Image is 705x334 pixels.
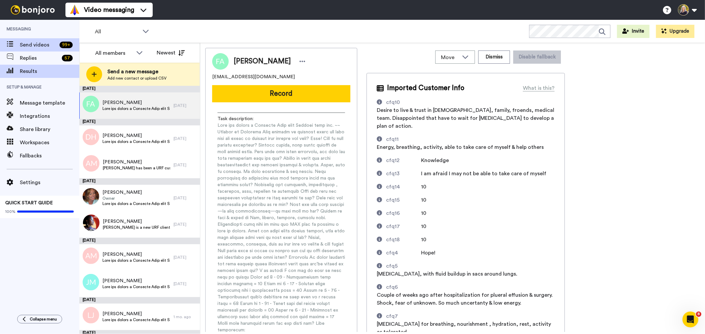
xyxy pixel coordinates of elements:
[174,195,197,201] div: [DATE]
[174,281,197,286] div: [DATE]
[377,292,553,306] span: Couple of weeks ago after hospitalization for plueral effusion & surgery. Shock, fear of unknown....
[107,68,167,76] span: Send a new message
[30,317,57,322] span: Collapse menu
[95,28,139,36] span: All
[20,99,79,107] span: Message template
[656,25,694,38] button: Upgrade
[62,55,73,61] div: 57
[79,297,200,304] div: [DATE]
[386,283,398,291] div: cfq6
[79,178,200,185] div: [DATE]
[152,46,190,59] button: Newest
[102,196,170,201] span: Owner
[95,49,133,57] div: All members
[386,236,400,244] div: cfq18
[83,155,99,172] img: am.png
[79,86,200,92] div: [DATE]
[386,249,398,257] div: cfq4
[102,317,170,322] span: Lore ips dolors a Consecte Adip elit Seddoeiu temp inc. ~~ Utlabor et Dolorema Aliq enimadm ve qu...
[513,50,561,64] button: Disable fallback
[59,42,73,48] div: 99 +
[5,201,53,205] span: QUICK START GUIDE
[696,312,701,317] span: 8
[386,135,399,143] div: cfq11
[683,312,698,327] iframe: Intercom live chat
[102,189,170,196] span: [PERSON_NAME]
[102,311,170,317] span: [PERSON_NAME]
[386,156,400,164] div: cfq12
[102,278,170,284] span: [PERSON_NAME]
[20,139,79,147] span: Workspaces
[174,136,197,141] div: [DATE]
[5,209,16,214] span: 100%
[20,41,57,49] span: Send videos
[83,248,99,264] img: am.png
[523,84,555,92] div: What is this?
[377,145,544,150] span: Energy, breathing, activity, able to take care of myself & help others
[421,237,427,242] span: 10
[386,312,398,320] div: cfq7
[17,315,62,323] button: Collapse menu
[102,284,170,289] span: Lore ips dolors a Consecte Adip elit Seddo eius tem. ~~ Incidid ut Laboreet Dolo magnaal en admin...
[617,25,649,38] button: Invite
[478,50,510,64] button: Dismiss
[103,159,170,165] span: [PERSON_NAME]
[386,262,398,270] div: cfq5
[174,222,197,227] div: [DATE]
[421,211,427,216] span: 10
[102,132,170,139] span: [PERSON_NAME]
[387,83,464,93] span: Imported Customer Info
[102,258,170,263] span: Lore ips dolors a Consecte Adip elit Seddoeiu temp inc. ~~ Utlabor et Dolorema Aliq enimadm ve qu...
[174,162,197,168] div: [DATE]
[421,158,449,163] span: Knowledge
[20,54,59,62] span: Replies
[386,209,400,217] div: cfq16
[102,99,170,106] span: [PERSON_NAME]
[20,125,79,133] span: Share library
[421,224,427,229] span: 10
[377,108,554,129] span: Desire to live & trust in [DEMOGRAPHIC_DATA], family, froends, medical team. Disappointed that ha...
[83,96,99,112] img: fa.png
[421,171,547,176] span: I am afraid I may not be able to take care of myself
[217,116,264,122] span: Task description :
[421,197,427,203] span: 10
[79,119,200,125] div: [DATE]
[79,238,200,244] div: [DATE]
[20,112,79,120] span: Integrations
[386,98,400,106] div: cfq10
[421,184,427,189] span: 10
[20,179,79,186] span: Settings
[83,274,99,290] img: jm.png
[83,307,99,323] img: lj.png
[386,196,400,204] div: cfq15
[102,106,170,111] span: Lore ips dolors a Consecte Adip elit Seddoei temp inc. ~~ Utlabor et Dolorema Aliq enimadm ve qui...
[69,5,80,15] img: vm-color.svg
[212,53,229,70] img: Image of Frances Anne Brown
[212,74,295,80] span: [EMAIL_ADDRESS][DOMAIN_NAME]
[8,5,58,15] img: bj-logo-header-white.svg
[102,139,170,144] span: Lore ips dolors a Consecte Adip elit Seddoei temp inc. ~~ Utlabor et Dolorema Aliq enimadm ve qui...
[174,103,197,108] div: [DATE]
[377,271,517,277] span: [MEDICAL_DATA], with fluid buildup in sacs around lungs.
[103,165,170,171] span: [PERSON_NAME] has been a URF customer for 2 weeks. What type of health challenges are you facing?...
[174,255,197,260] div: [DATE]
[386,170,400,178] div: cfq13
[102,251,170,258] span: [PERSON_NAME]
[234,56,291,66] span: [PERSON_NAME]
[83,188,99,205] img: 6b42b4b4-1974-4445-be12-3c9bca5096a1.jpg
[421,250,436,255] span: Hope!
[20,152,79,160] span: Fallbacks
[103,225,170,230] span: [PERSON_NAME] is a new URF client. Answers to Questions: What type of health challenges are you f...
[20,67,79,75] span: Results
[212,85,350,102] button: Record
[174,314,197,319] div: 1 mo. ago
[83,215,99,231] img: 42d56070-daf8-4153-b10f-19eb25152d4f.jpg
[386,222,400,230] div: cfq17
[107,76,167,81] span: Add new contact or upload CSV
[102,201,170,206] span: Lore ips dolors a Consecte Adip elit Seddoe temp inc. ~~ Utlabor et Dolorema Aliq enimadm ve quis...
[103,218,170,225] span: [PERSON_NAME]
[386,183,400,191] div: cfq14
[83,129,99,145] img: dh.png
[84,5,134,15] span: Video messaging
